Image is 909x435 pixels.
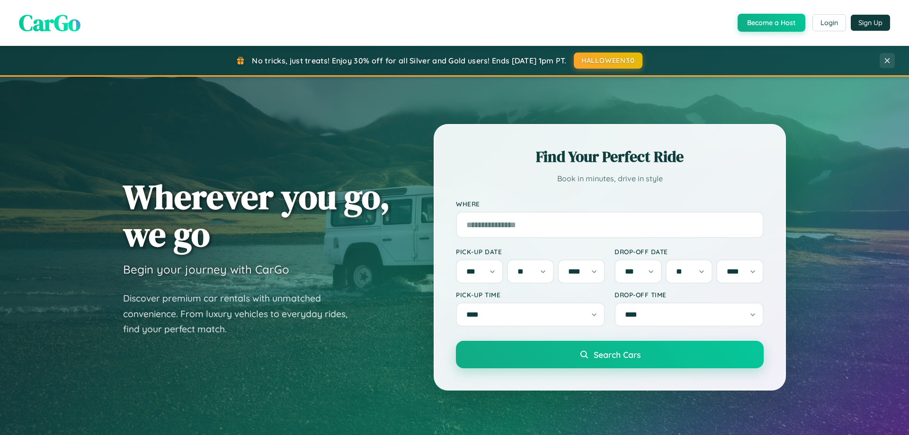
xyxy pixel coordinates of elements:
[456,291,605,299] label: Pick-up Time
[456,248,605,256] label: Pick-up Date
[456,341,764,368] button: Search Cars
[615,248,764,256] label: Drop-off Date
[574,53,642,69] button: HALLOWEEN30
[123,262,289,276] h3: Begin your journey with CarGo
[738,14,805,32] button: Become a Host
[456,146,764,167] h2: Find Your Perfect Ride
[456,200,764,208] label: Where
[594,349,641,360] span: Search Cars
[252,56,566,65] span: No tricks, just treats! Enjoy 30% off for all Silver and Gold users! Ends [DATE] 1pm PT.
[851,15,890,31] button: Sign Up
[123,291,360,337] p: Discover premium car rentals with unmatched convenience. From luxury vehicles to everyday rides, ...
[19,7,80,38] span: CarGo
[615,291,764,299] label: Drop-off Time
[812,14,846,31] button: Login
[456,172,764,186] p: Book in minutes, drive in style
[123,178,390,253] h1: Wherever you go, we go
